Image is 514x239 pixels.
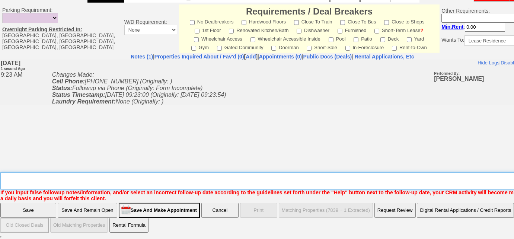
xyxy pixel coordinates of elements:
i: Changes Made: [PHONE_NUMBER] (Originally: ) Followup via Phone (Originally: Form Incomplete) [DAT... [52,12,226,45]
input: Wheelchair Access [194,37,199,42]
input: Close To Bus [340,20,345,25]
td: W/D Requirement: [122,4,179,53]
b: Status Timestamp: [52,32,105,38]
button: Cancel [201,203,239,218]
a: Hide Logs [477,0,499,6]
td: Parking Requirement: [GEOGRAPHIC_DATA], [GEOGRAPHIC_DATA], [GEOGRAPHIC_DATA], [GEOGRAPHIC_DATA], ... [0,4,122,53]
label: In-Foreclosure [345,42,384,51]
label: Short-Term Lease [374,25,423,34]
label: Hardwood Floors [242,17,286,25]
input: No Dealbreakers [190,20,195,25]
b: Cell Phone: [52,19,84,25]
label: Yard [407,34,424,42]
label: Dishwasher [297,25,329,34]
input: Gated Community [217,46,222,51]
input: Short-Term Lease? [374,29,379,34]
label: Furnished [338,25,367,34]
a: Rental Applications, Etc [353,54,414,60]
input: Patio [354,37,358,42]
b: [ ] [154,54,258,60]
a: Appointments (0) [259,54,302,60]
input: 1st Floor [195,29,199,34]
b: Performed By: [434,12,459,16]
b: [DATE] [0,0,25,12]
a: ? [421,28,424,33]
span: Rent [452,24,463,30]
label: Close to Shops [384,17,424,25]
button: Print [240,203,277,218]
input: Gym [191,46,196,51]
font: 1 second Ago [0,7,25,11]
input: Close To Train [294,20,299,25]
label: Wheelchair Access [194,34,242,42]
label: Doorman [271,42,298,51]
input: Hardwood Floors [242,20,246,25]
input: Short-Sale [307,46,312,51]
input: Save And Remain Open [58,203,117,218]
nobr: Rental Applications, Etc [355,54,414,60]
button: Request Review [374,203,416,218]
b: [PERSON_NAME] [434,10,483,22]
font: Requirements / Deal Breakers [246,6,373,16]
label: Gym [191,42,209,51]
label: Patio [354,34,372,42]
button: Rental Formula [109,218,149,233]
b: Min. [441,24,463,30]
input: Dishwasher [297,29,301,34]
input: Deck [380,37,385,42]
label: Short-Sale [307,42,337,51]
u: Overnight Parking Restricted In: [2,26,82,32]
input: Save [0,203,56,218]
label: 1st Floor [195,25,221,34]
a: Add [246,54,256,60]
a: Notes (1) [131,54,153,60]
button: Matching Properties (7839 + 1 Extracted) [279,203,373,218]
input: Furnished [338,29,342,34]
input: Rent-to-Own [392,46,397,51]
label: Pool [329,34,346,42]
input: Doorman [271,46,276,51]
label: Wheelchair Accessible Inside [250,34,320,42]
label: Deck [380,34,399,42]
input: Yard [407,37,412,42]
b: Laundry Requirement: [52,39,115,45]
label: Rent-to-Own [392,42,427,51]
input: Pool [329,37,333,42]
a: Properties Inquired About / Fav'd (0) [154,54,244,60]
input: Save And Make Appointment [119,203,200,218]
input: Close to Shops [384,20,389,25]
b: Status: [52,25,72,32]
input: Old Closed Deals [0,218,49,233]
input: Wheelchair Accessible Inside [250,37,255,42]
label: Close To Train [294,17,332,25]
nobr: : [441,24,505,30]
label: Close To Bus [340,17,376,25]
label: Renovated Kitchen/Bath [229,25,288,34]
label: No Dealbreakers [190,17,234,25]
label: Gated Community [217,42,264,51]
button: Old Matching Properties [50,218,108,233]
input: Renovated Kitchen/Bath [229,29,234,34]
a: Public Docs (Deals) [303,54,352,60]
button: Digital Rental Applications / Credit Reports [417,203,514,218]
input: In-Foreclosure [345,46,350,51]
